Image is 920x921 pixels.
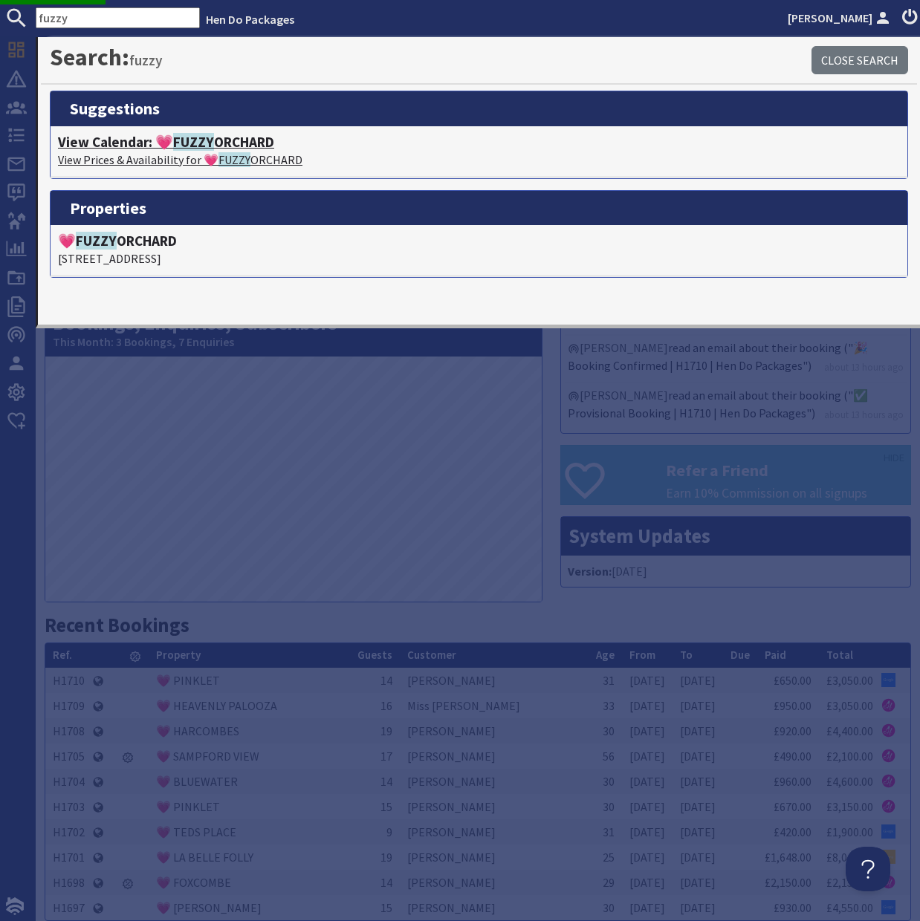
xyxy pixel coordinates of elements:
[673,718,723,743] td: [DATE]
[723,643,757,668] th: Due
[156,824,236,839] a: 💗 TEDS PLACE
[565,383,907,429] li: [PERSON_NAME]
[826,774,873,789] a: £4,600.00
[156,875,231,890] a: 💗 FOXCOMBE
[881,900,895,914] img: Referer: Google
[589,819,622,844] td: 31
[156,698,277,713] a: 💗 HEAVENLY PALOOZA
[622,718,673,743] td: [DATE]
[386,824,392,839] span: 9
[568,564,612,579] strong: Version:
[156,673,220,688] a: 💗 PINKLET
[826,749,873,764] a: £2,100.00
[565,336,907,383] li: [PERSON_NAME]
[673,870,723,895] td: [DATE]
[589,718,622,743] td: 30
[156,799,220,814] a: 💗 PINKLET
[826,850,873,865] a: £8,040.00
[58,232,900,250] h4: 💗 ORCHARD
[673,743,723,769] td: [DATE]
[774,774,812,789] a: £960.00
[400,743,589,769] td: [PERSON_NAME]
[380,900,392,915] span: 15
[45,819,92,844] td: H1702
[58,134,900,169] a: View Calendar: 💗FUZZYORCHARDView Prices & Availability for 💗FUZZYORCHARD
[58,134,900,151] h4: View Calendar: 💗 ORCHARD
[846,847,890,891] iframe: Toggle Customer Support
[774,824,812,839] a: £420.00
[357,648,392,662] a: Guests
[45,870,92,895] td: H1698
[156,648,201,662] a: Property
[826,648,853,662] a: Total
[622,769,673,794] td: [DATE]
[53,648,72,662] a: Ref.
[45,668,92,693] td: H1710
[673,794,723,819] td: [DATE]
[765,648,786,662] a: Paid
[589,693,622,718] td: 33
[206,12,294,27] a: Hen Do Packages
[156,774,238,789] a: 💗 BLUEWATER
[673,895,723,920] td: [DATE]
[774,698,812,713] a: £950.00
[589,844,622,870] td: 25
[36,7,200,28] input: SEARCH
[58,151,900,169] p: View Prices & Availability for 💗 ORCHARD
[881,673,895,687] img: Referer: Google
[58,250,900,267] p: [STREET_ADDRESS]
[774,749,812,764] a: £490.00
[673,769,723,794] td: [DATE]
[622,819,673,844] td: [DATE]
[380,698,392,713] span: 16
[774,673,812,688] a: £650.00
[884,450,904,466] a: HIDE
[400,844,589,870] td: [PERSON_NAME]
[380,799,392,814] span: 15
[51,191,907,225] h3: properties
[380,673,392,688] span: 14
[629,648,655,662] a: From
[53,335,534,349] small: This Month: 3 Bookings, 7 Enquiries
[45,613,189,637] a: Recent Bookings
[622,794,673,819] td: [DATE]
[881,698,895,712] img: Referer: Hen Do Packages
[824,360,904,374] a: about 13 hours ago
[812,46,908,74] a: Close Search
[58,232,900,267] a: 💗FUZZYORCHARD[STREET_ADDRESS]
[881,824,895,839] img: Referer: Google
[45,769,92,794] td: H1704
[45,693,92,718] td: H1709
[156,723,239,738] a: 💗 HARCOMBES
[589,769,622,794] td: 30
[589,895,622,920] td: 30
[774,799,812,814] a: £670.00
[51,91,907,126] h3: suggestions
[380,774,392,789] span: 14
[622,693,673,718] td: [DATE]
[400,769,589,794] td: [PERSON_NAME]
[589,743,622,769] td: 56
[568,388,868,420] a: read an email about their booking ("✅ Provisional Booking | H1710 | Hen Do Packages")
[45,895,92,920] td: H1697
[400,895,589,920] td: [PERSON_NAME]
[622,743,673,769] td: [DATE]
[400,794,589,819] td: [PERSON_NAME]
[400,870,589,895] td: [PERSON_NAME]
[156,850,253,865] a: 💗 LA BELLE FOLLY
[6,897,24,915] img: staytech_i_w-64f4e8e9ee0a9c174fd5317b4b171b261742d2d393467e5bdba4413f4f884c10.svg
[380,723,392,738] span: 19
[622,870,673,895] td: [DATE]
[156,749,259,764] a: 💗 SAMPFORD VIEW
[881,749,895,763] img: Referer: Hen Do Packages
[407,648,456,662] a: Customer
[774,723,812,738] a: £920.00
[622,668,673,693] td: [DATE]
[826,698,873,713] a: £3,050.00
[589,668,622,693] td: 31
[622,844,673,870] td: [DATE]
[673,844,723,870] td: [DATE]
[380,850,392,865] span: 19
[765,850,812,865] a: £1,648.00
[680,648,693,662] a: To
